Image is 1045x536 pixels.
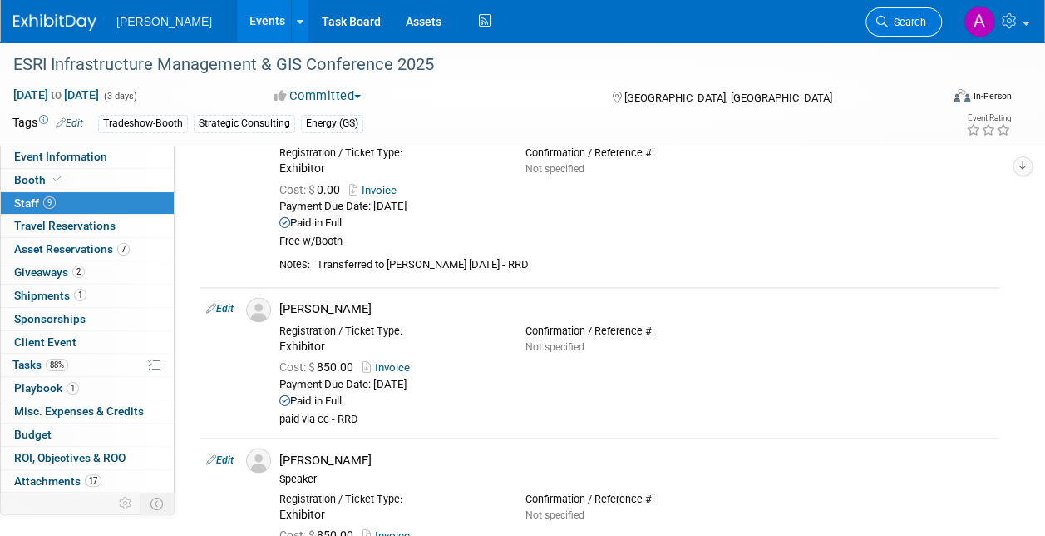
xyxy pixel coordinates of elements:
[279,412,993,426] div: paid via cc - RRD
[1,470,174,493] a: Attachments17
[246,297,271,322] img: Associate-Profile-5.png
[67,382,79,395] span: 1
[14,381,79,395] span: Playbook
[1,331,174,354] a: Client Event
[1,261,174,284] a: Giveaways2
[1,377,174,400] a: Playbook1
[973,90,1012,102] div: In-Person
[14,150,107,163] span: Event Information
[1,192,174,215] a: Staff9
[525,324,747,337] div: Confirmation / Reference #:
[12,87,100,102] span: [DATE] [DATE]
[279,301,993,317] div: [PERSON_NAME]
[111,493,140,514] td: Personalize Event Tab Strip
[279,183,317,196] span: Cost: $
[53,175,62,184] i: Booth reservation complete
[1,215,174,237] a: Travel Reservations
[279,472,993,485] div: Speaker
[140,493,175,514] td: Toggle Event Tabs
[954,89,970,102] img: Format-Inperson.png
[14,451,126,464] span: ROI, Objectives & ROO
[1,354,174,376] a: Tasks88%
[525,509,584,520] span: Not specified
[279,492,500,505] div: Registration / Ticket Type:
[279,258,310,271] div: Notes:
[279,216,993,231] div: Paid in Full
[14,219,116,232] span: Travel Reservations
[865,7,942,37] a: Search
[279,377,993,391] div: Payment Due Date: [DATE]
[279,235,993,249] div: Free w/Booth
[14,428,52,441] span: Budget
[1,447,174,469] a: ROI, Objectives & ROO
[246,448,271,473] img: Associate-Profile-5.png
[12,358,68,371] span: Tasks
[525,340,584,352] span: Not specified
[46,359,68,371] span: 88%
[279,324,500,337] div: Registration / Ticket Type:
[98,115,188,132] div: Tradeshow-Booth
[14,335,76,349] span: Client Event
[1,424,174,446] a: Budget
[14,266,85,279] span: Giveaways
[1,238,174,261] a: Asset Reservations7
[279,360,360,373] span: 850.00
[48,88,64,102] span: to
[43,196,56,209] span: 9
[279,183,347,196] span: 0.00
[206,454,234,465] a: Edit
[117,243,130,256] span: 7
[279,507,500,522] div: Exhibitor
[14,474,101,488] span: Attachments
[279,394,993,408] div: Paid in Full
[301,115,363,132] div: Energy (GS)
[14,404,144,418] span: Misc. Expenses & Credits
[74,289,86,301] span: 1
[279,200,993,214] div: Payment Due Date: [DATE]
[888,16,926,28] span: Search
[279,360,317,373] span: Cost: $
[194,115,295,132] div: Strategic Consulting
[14,196,56,210] span: Staff
[102,91,137,102] span: (3 days)
[1,400,174,423] a: Misc. Expenses & Credits
[206,303,234,315] a: Edit
[966,114,1011,122] div: Event Rating
[1,285,174,307] a: Shipments1
[624,92,832,104] span: [GEOGRAPHIC_DATA], [GEOGRAPHIC_DATA]
[525,163,584,175] span: Not specified
[1,146,174,168] a: Event Information
[7,50,926,80] div: ESRI Infrastructure Management & GIS Conference 2025
[964,6,995,37] img: Amy Reese
[279,452,993,468] div: [PERSON_NAME]
[1,169,174,191] a: Booth
[85,474,101,487] span: 17
[349,184,403,196] a: Invoice
[14,289,86,302] span: Shipments
[525,146,747,160] div: Confirmation / Reference #:
[279,339,500,354] div: Exhibitor
[13,14,96,31] img: ExhibitDay
[14,173,65,186] span: Booth
[56,117,83,129] a: Edit
[279,161,500,176] div: Exhibitor
[269,87,367,105] button: Committed
[866,87,1012,112] div: Event Format
[525,492,747,505] div: Confirmation / Reference #:
[317,258,993,272] div: Transferred to [PERSON_NAME] [DATE] - RRD
[279,146,500,160] div: Registration / Ticket Type:
[12,114,83,133] td: Tags
[116,15,212,28] span: [PERSON_NAME]
[14,242,130,256] span: Asset Reservations
[72,266,85,278] span: 2
[1,308,174,330] a: Sponsorships
[14,312,86,325] span: Sponsorships
[362,360,417,373] a: Invoice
